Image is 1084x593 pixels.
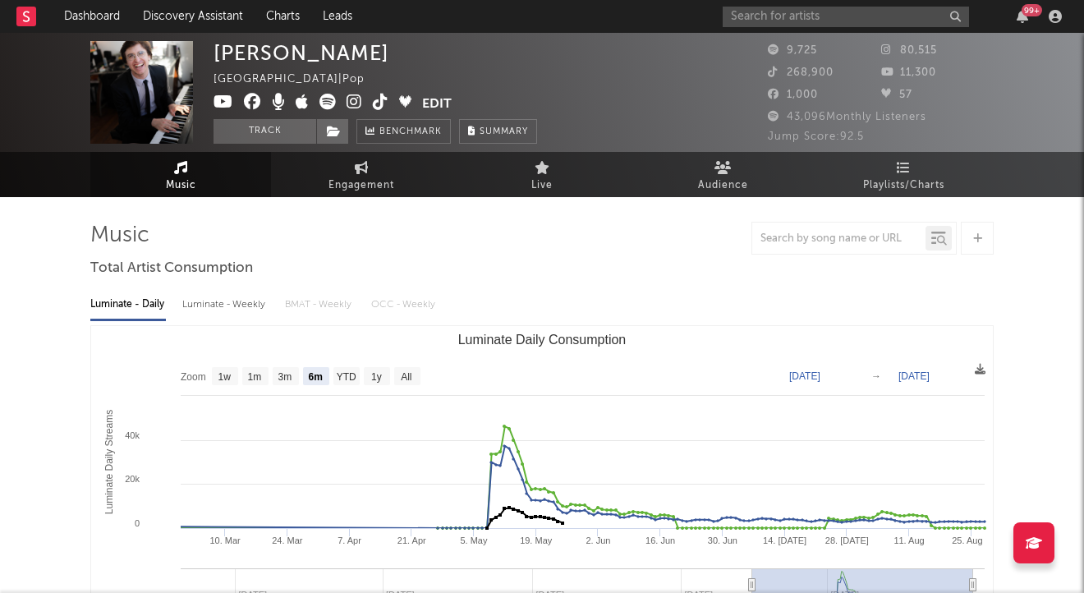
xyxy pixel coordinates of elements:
[218,371,231,383] text: 1w
[768,131,864,142] span: Jump Score: 92.5
[632,152,813,197] a: Audience
[1022,4,1042,16] div: 99 +
[337,371,356,383] text: YTD
[460,536,488,545] text: 5. May
[338,536,361,545] text: 7. Apr
[181,371,206,383] text: Zoom
[698,176,748,195] span: Audience
[898,370,930,382] text: [DATE]
[480,127,528,136] span: Summary
[825,536,869,545] text: 28. [DATE]
[768,45,817,56] span: 9,725
[371,371,382,383] text: 1y
[952,536,982,545] text: 25. Aug
[752,232,926,246] input: Search by song name or URL
[125,474,140,484] text: 20k
[768,90,818,100] span: 1,000
[125,430,140,440] text: 40k
[459,119,537,144] button: Summary
[1017,10,1028,23] button: 99+
[881,45,937,56] span: 80,515
[401,371,411,383] text: All
[458,333,627,347] text: Luminate Daily Consumption
[272,536,303,545] text: 24. Mar
[645,536,675,545] text: 16. Jun
[90,259,253,278] span: Total Artist Consumption
[182,291,269,319] div: Luminate - Weekly
[379,122,442,142] span: Benchmark
[863,176,944,195] span: Playlists/Charts
[881,90,912,100] span: 57
[723,7,969,27] input: Search for artists
[90,291,166,319] div: Luminate - Daily
[214,119,316,144] button: Track
[309,371,323,383] text: 6m
[586,536,610,545] text: 2. Jun
[397,536,426,545] text: 21. Apr
[209,536,241,545] text: 10. Mar
[278,371,292,383] text: 3m
[166,176,196,195] span: Music
[90,152,271,197] a: Music
[248,371,262,383] text: 1m
[768,67,834,78] span: 268,900
[422,94,452,114] button: Edit
[763,536,806,545] text: 14. [DATE]
[328,176,394,195] span: Engagement
[768,112,926,122] span: 43,096 Monthly Listeners
[520,536,553,545] text: 19. May
[214,41,389,65] div: [PERSON_NAME]
[871,370,881,382] text: →
[214,70,384,90] div: [GEOGRAPHIC_DATA] | Pop
[813,152,994,197] a: Playlists/Charts
[893,536,924,545] text: 11. Aug
[271,152,452,197] a: Engagement
[135,518,140,528] text: 0
[531,176,553,195] span: Live
[881,67,936,78] span: 11,300
[103,410,115,514] text: Luminate Daily Streams
[789,370,820,382] text: [DATE]
[356,119,451,144] a: Benchmark
[708,536,737,545] text: 30. Jun
[452,152,632,197] a: Live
